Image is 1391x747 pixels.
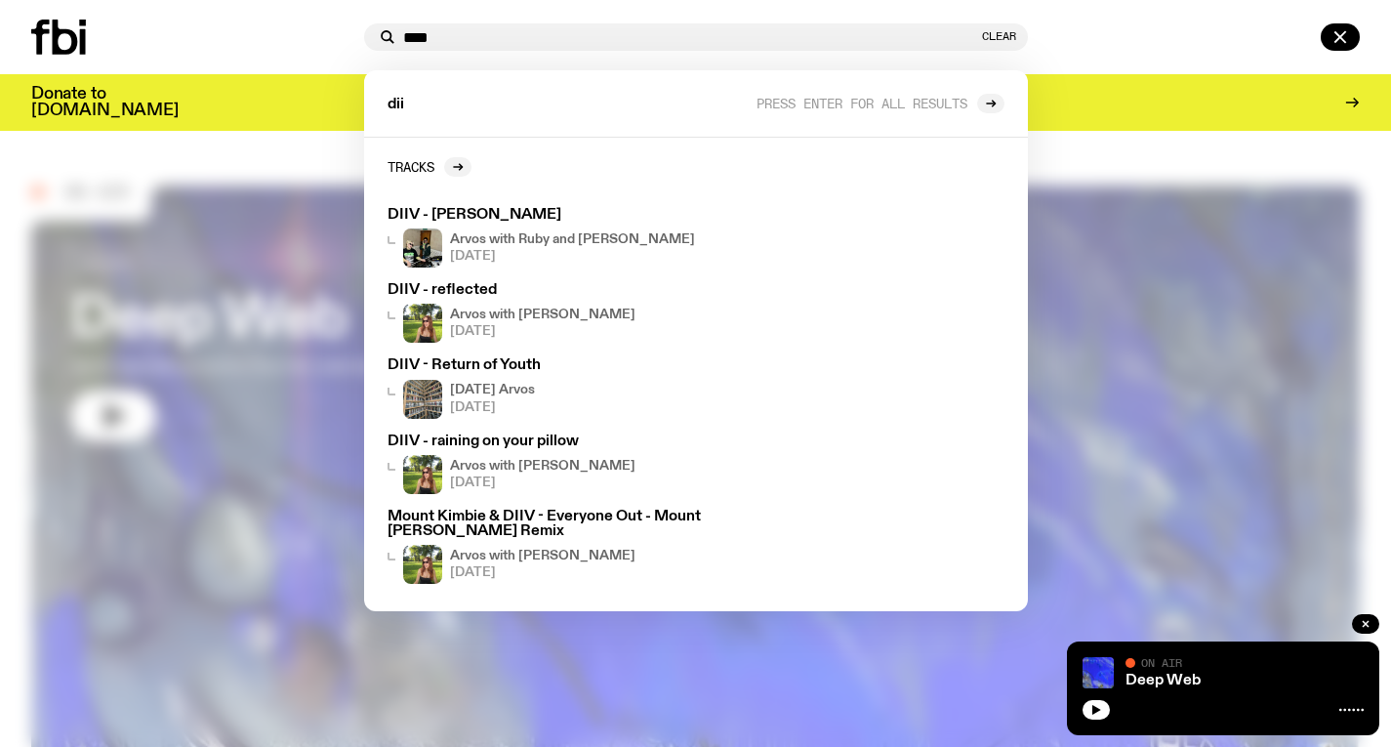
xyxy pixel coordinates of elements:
[450,250,695,263] span: [DATE]
[450,384,535,396] h4: [DATE] Arvos
[450,460,635,473] h4: Arvos with [PERSON_NAME]
[380,427,755,502] a: DIIV - raining on your pillowLizzie Bowles is sitting in a bright green field of grass, with dark...
[380,275,755,351] a: DIIV - reflectedLizzie Bowles is sitting in a bright green field of grass, with dark sunglasses a...
[757,94,1004,113] a: Press enter for all results
[388,208,747,223] h3: DIIV - [PERSON_NAME]
[380,351,755,426] a: DIIV - Return of YouthA corner shot of the fbi music library[DATE] Arvos[DATE]
[1125,673,1201,688] a: Deep Web
[388,283,747,298] h3: DIIV - reflected
[450,309,635,321] h4: Arvos with [PERSON_NAME]
[757,96,967,110] span: Press enter for all results
[403,304,442,343] img: Lizzie Bowles is sitting in a bright green field of grass, with dark sunglasses and a black top. ...
[388,358,747,373] h3: DIIV - Return of Youth
[388,435,747,449] h3: DIIV - raining on your pillow
[380,200,755,275] a: DIIV - [PERSON_NAME]Ruby wears a Collarbones t shirt and pretends to play the DJ decks, Al sings ...
[450,477,635,489] span: [DATE]
[388,159,434,174] h2: Tracks
[1141,656,1182,669] span: On Air
[982,31,1016,42] button: Clear
[450,550,635,562] h4: Arvos with [PERSON_NAME]
[403,455,442,494] img: Lizzie Bowles is sitting in a bright green field of grass, with dark sunglasses and a black top. ...
[403,228,442,268] img: Ruby wears a Collarbones t shirt and pretends to play the DJ decks, Al sings into a pringles can....
[450,566,635,579] span: [DATE]
[388,510,747,539] h3: Mount Kimbie & DIIV - Everyone Out - Mount [PERSON_NAME] Remix
[403,545,442,584] img: Lizzie Bowles is sitting in a bright green field of grass, with dark sunglasses and a black top. ...
[403,380,442,419] img: A corner shot of the fbi music library
[450,325,635,338] span: [DATE]
[388,98,404,112] span: dii
[450,401,535,414] span: [DATE]
[450,233,695,246] h4: Arvos with Ruby and [PERSON_NAME]
[388,157,471,177] a: Tracks
[1083,657,1114,688] img: An abstract artwork, in bright blue with amorphous shapes, illustrated shimmers and small drawn c...
[380,502,755,592] a: Mount Kimbie & DIIV - Everyone Out - Mount [PERSON_NAME] RemixLizzie Bowles is sitting in a brigh...
[31,86,179,119] h3: Donate to [DOMAIN_NAME]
